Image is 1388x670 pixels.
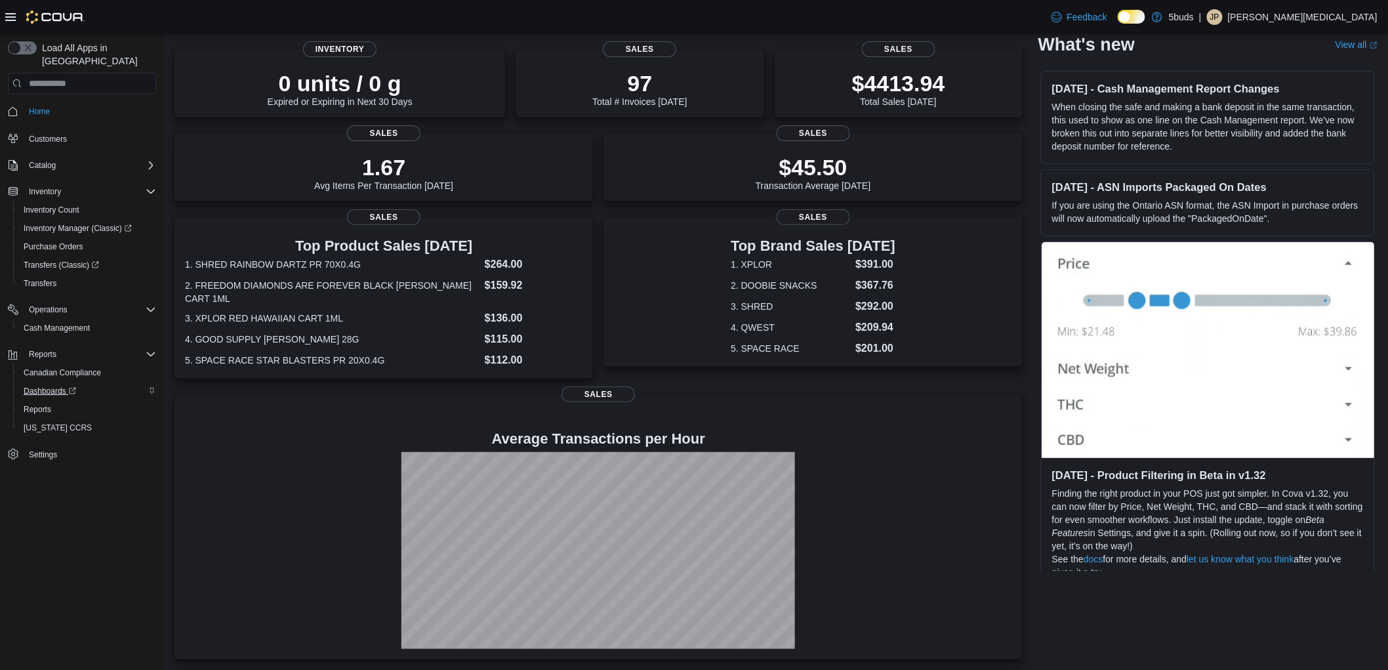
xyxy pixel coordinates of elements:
[592,70,687,107] div: Total # Invoices [DATE]
[24,302,73,318] button: Operations
[13,238,161,256] button: Purchase Orders
[24,184,156,199] span: Inventory
[13,364,161,382] button: Canadian Compliance
[18,239,89,255] a: Purchase Orders
[185,431,1012,447] h4: Average Transactions per Hour
[855,257,895,272] dd: $391.00
[1207,9,1223,25] div: Jackie Parkinson
[29,304,68,315] span: Operations
[18,276,62,291] a: Transfers
[24,260,99,270] span: Transfers (Classic)
[855,299,895,314] dd: $292.00
[24,278,56,289] span: Transfers
[855,320,895,335] dd: $209.94
[314,154,453,191] div: Avg Items Per Transaction [DATE]
[1046,4,1112,30] a: Feedback
[314,154,453,180] p: 1.67
[268,70,413,107] div: Expired or Expiring in Next 30 Days
[303,41,377,57] span: Inventory
[3,445,161,464] button: Settings
[18,383,81,399] a: Dashboards
[592,70,687,96] p: 97
[13,319,161,337] button: Cash Management
[37,41,156,68] span: Load All Apps in [GEOGRAPHIC_DATA]
[29,186,61,197] span: Inventory
[347,125,420,141] span: Sales
[24,302,156,318] span: Operations
[29,450,57,460] span: Settings
[13,419,161,437] button: [US_STATE] CCRS
[24,157,61,173] button: Catalog
[13,400,161,419] button: Reports
[1187,554,1294,564] a: let us know what you think
[855,341,895,356] dd: $201.00
[1370,41,1378,49] svg: External link
[185,354,480,367] dt: 5. SPACE RACE STAR BLASTERS PR 20X0.4G
[24,423,92,433] span: [US_STATE] CCRS
[862,41,935,57] span: Sales
[24,447,62,463] a: Settings
[485,310,583,326] dd: $136.00
[1038,34,1135,55] h2: What's new
[731,238,895,254] h3: Top Brand Sales [DATE]
[24,323,90,333] span: Cash Management
[13,201,161,219] button: Inventory Count
[347,209,420,225] span: Sales
[185,333,480,346] dt: 4. GOOD SUPPLY [PERSON_NAME] 28G
[185,258,480,271] dt: 1. SHRED RAINBOW DARTZ PR 70X0.4G
[3,129,161,148] button: Customers
[18,320,95,336] a: Cash Management
[18,257,104,273] a: Transfers (Classic)
[731,279,850,292] dt: 2. DOOBIE SNACKS
[18,276,156,291] span: Transfers
[24,205,79,215] span: Inventory Count
[185,312,480,325] dt: 3. XPLOR RED HAWAIIAN CART 1ML
[24,367,101,378] span: Canadian Compliance
[185,238,582,254] h3: Top Product Sales [DATE]
[24,241,83,252] span: Purchase Orders
[18,220,156,236] span: Inventory Manager (Classic)
[852,70,945,107] div: Total Sales [DATE]
[18,402,56,417] a: Reports
[18,202,156,218] span: Inventory Count
[1052,487,1364,553] p: Finding the right product in your POS just got simpler. In Cova v1.32, you can now filter by Pric...
[24,346,62,362] button: Reports
[3,156,161,175] button: Catalog
[18,202,85,218] a: Inventory Count
[24,131,72,147] a: Customers
[485,257,583,272] dd: $264.00
[24,104,55,119] a: Home
[731,258,850,271] dt: 1. XPLOR
[3,301,161,319] button: Operations
[18,320,156,336] span: Cash Management
[18,420,97,436] a: [US_STATE] CCRS
[1210,9,1219,25] span: JP
[1052,553,1364,579] p: See the for more details, and after you’ve given it a try.
[603,41,676,57] span: Sales
[561,387,635,402] span: Sales
[1052,469,1364,482] h3: [DATE] - Product Filtering in Beta in v1.32
[1067,10,1107,24] span: Feedback
[1118,10,1145,24] input: Dark Mode
[24,386,76,396] span: Dashboards
[268,70,413,96] p: 0 units / 0 g
[731,321,850,334] dt: 4. QWEST
[24,223,132,234] span: Inventory Manager (Classic)
[29,160,56,171] span: Catalog
[3,345,161,364] button: Reports
[485,352,583,368] dd: $112.00
[485,278,583,293] dd: $159.92
[731,342,850,355] dt: 5. SPACE RACE
[756,154,871,191] div: Transaction Average [DATE]
[24,184,66,199] button: Inventory
[1336,39,1378,50] a: View allExternal link
[1169,9,1194,25] p: 5buds
[24,157,156,173] span: Catalog
[18,257,156,273] span: Transfers (Classic)
[13,256,161,274] a: Transfers (Classic)
[756,154,871,180] p: $45.50
[13,219,161,238] a: Inventory Manager (Classic)
[1199,9,1202,25] p: |
[1084,554,1103,564] a: docs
